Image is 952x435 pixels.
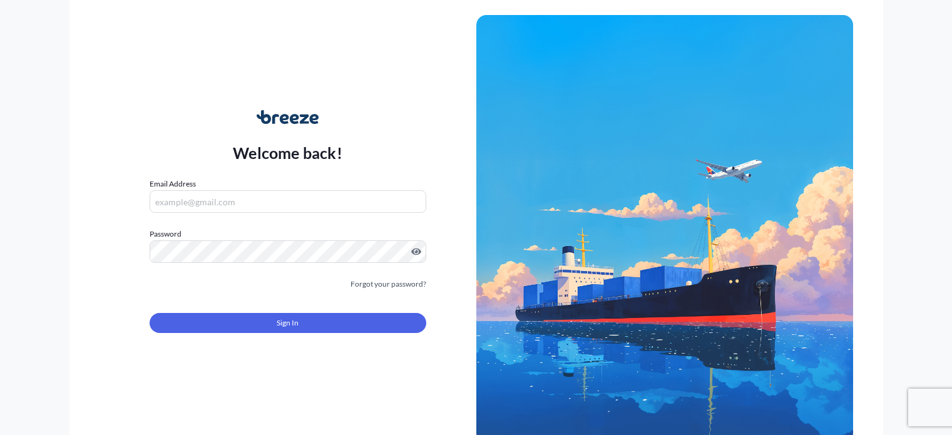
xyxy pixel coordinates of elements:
button: Sign In [150,313,426,333]
button: Show password [411,247,421,257]
p: Welcome back! [233,143,342,163]
label: Password [150,228,426,240]
a: Forgot your password? [351,278,426,290]
label: Email Address [150,178,196,190]
span: Sign In [277,317,299,329]
input: example@gmail.com [150,190,426,213]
